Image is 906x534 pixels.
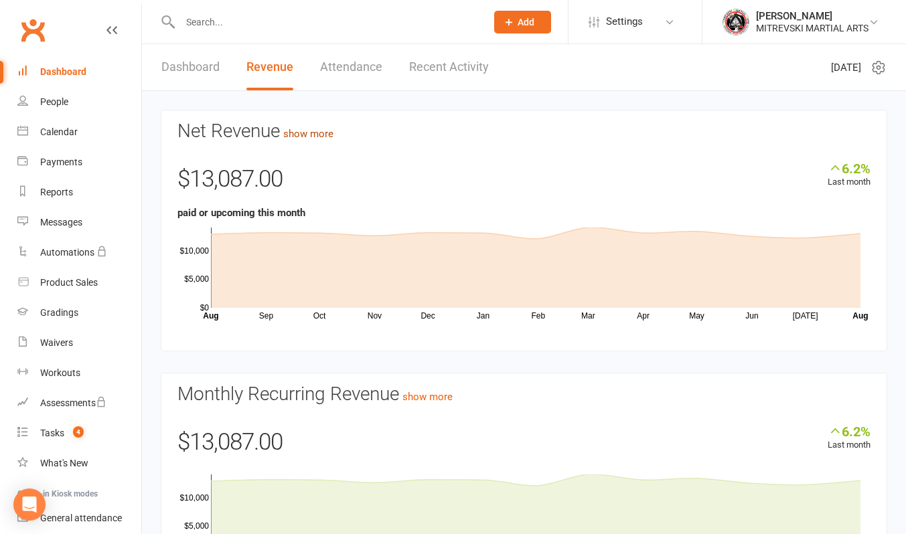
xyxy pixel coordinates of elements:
a: What's New [17,448,141,478]
div: General attendance [40,513,122,523]
a: Clubworx [16,13,50,47]
div: What's New [40,458,88,468]
a: Dashboard [17,57,141,87]
a: show more [283,128,333,140]
div: MITREVSKI MARTIAL ARTS [756,22,869,34]
h3: Monthly Recurring Revenue [177,384,871,405]
a: Automations [17,238,141,268]
div: 6.2% [828,424,871,438]
div: $13,087.00 [177,424,871,468]
a: Reports [17,177,141,207]
a: Calendar [17,117,141,147]
a: Tasks 4 [17,418,141,448]
a: Recent Activity [409,44,489,90]
a: General attendance kiosk mode [17,503,141,533]
div: $13,087.00 [177,161,871,205]
input: Search... [176,13,477,31]
a: People [17,87,141,117]
a: Gradings [17,298,141,328]
div: Messages [40,217,82,228]
button: Add [494,11,551,33]
a: Waivers [17,328,141,358]
div: Dashboard [40,66,86,77]
div: Waivers [40,337,73,348]
div: 6.2% [828,161,871,175]
span: [DATE] [831,60,861,76]
img: thumb_image1560256005.png [723,9,749,35]
div: Product Sales [40,277,98,288]
div: Last month [828,161,871,189]
a: show more [402,391,453,403]
div: People [40,96,68,107]
a: Revenue [246,44,293,90]
span: 4 [73,426,84,438]
a: Messages [17,207,141,238]
h3: Net Revenue [177,121,871,142]
a: Workouts [17,358,141,388]
span: Add [518,17,534,27]
div: Calendar [40,126,78,137]
div: Automations [40,247,94,258]
a: Assessments [17,388,141,418]
a: Product Sales [17,268,141,298]
a: Payments [17,147,141,177]
div: Open Intercom Messenger [13,488,46,521]
div: Gradings [40,307,78,318]
strong: paid or upcoming this month [177,207,305,219]
div: [PERSON_NAME] [756,10,869,22]
div: Reports [40,187,73,197]
span: Settings [606,7,643,37]
div: Payments [40,157,82,167]
div: Assessments [40,397,106,408]
a: Attendance [320,44,382,90]
div: Tasks [40,428,64,438]
a: Dashboard [161,44,220,90]
div: Last month [828,424,871,452]
div: Workouts [40,367,80,378]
